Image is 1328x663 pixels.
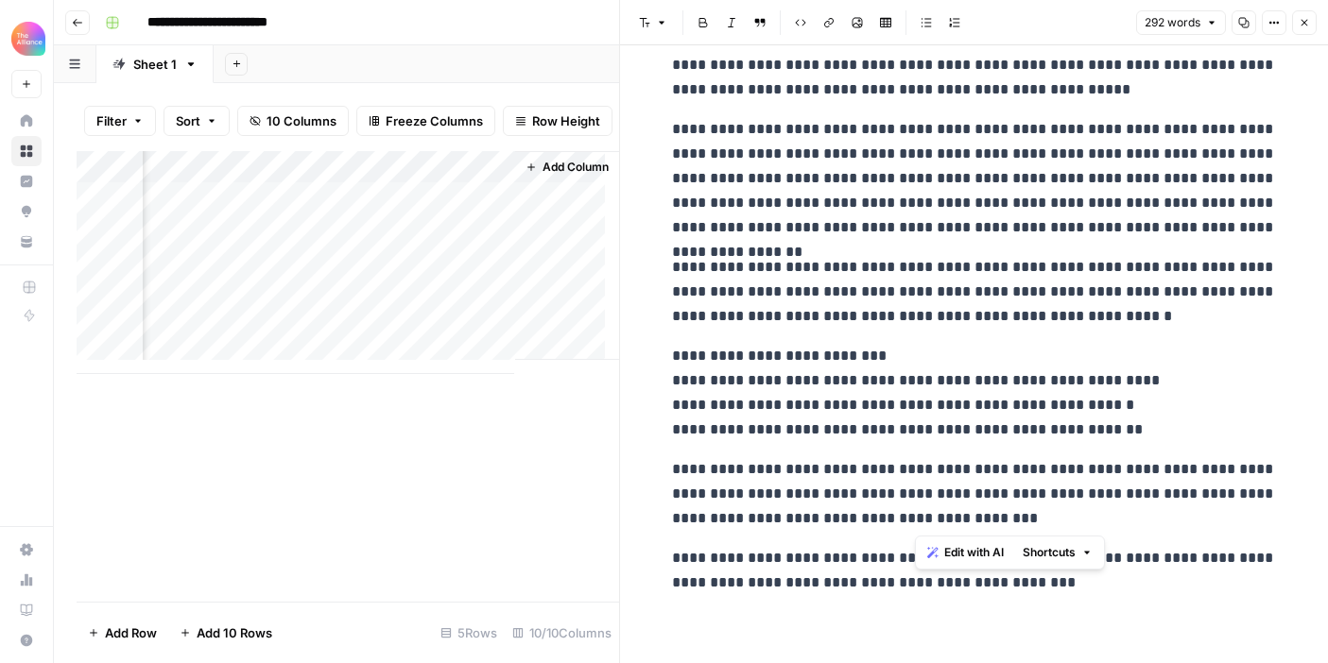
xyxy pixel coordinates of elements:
[77,618,168,648] button: Add Row
[11,15,42,62] button: Workspace: Alliance
[11,227,42,257] a: Your Data
[356,106,495,136] button: Freeze Columns
[1136,10,1226,35] button: 292 words
[84,106,156,136] button: Filter
[164,106,230,136] button: Sort
[11,625,42,655] button: Help + Support
[433,618,505,648] div: 5 Rows
[197,623,272,642] span: Add 10 Rows
[11,595,42,625] a: Learning Hub
[176,111,200,130] span: Sort
[503,106,612,136] button: Row Height
[386,111,483,130] span: Freeze Columns
[518,155,616,179] button: Add Column
[237,106,349,136] button: 10 Columns
[1015,540,1100,565] button: Shortcuts
[1023,544,1076,561] span: Shortcuts
[11,166,42,196] a: Insights
[543,159,609,176] span: Add Column
[105,623,157,642] span: Add Row
[168,618,284,648] button: Add 10 Rows
[532,111,600,130] span: Row Height
[920,540,1011,565] button: Edit with AI
[11,196,42,227] a: Opportunities
[11,22,45,56] img: Alliance Logo
[11,106,42,136] a: Home
[11,535,42,565] a: Settings
[1145,14,1200,31] span: 292 words
[11,565,42,595] a: Usage
[267,111,336,130] span: 10 Columns
[505,618,619,648] div: 10/10 Columns
[96,45,214,83] a: Sheet 1
[96,111,127,130] span: Filter
[944,544,1004,561] span: Edit with AI
[133,55,177,74] div: Sheet 1
[11,136,42,166] a: Browse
